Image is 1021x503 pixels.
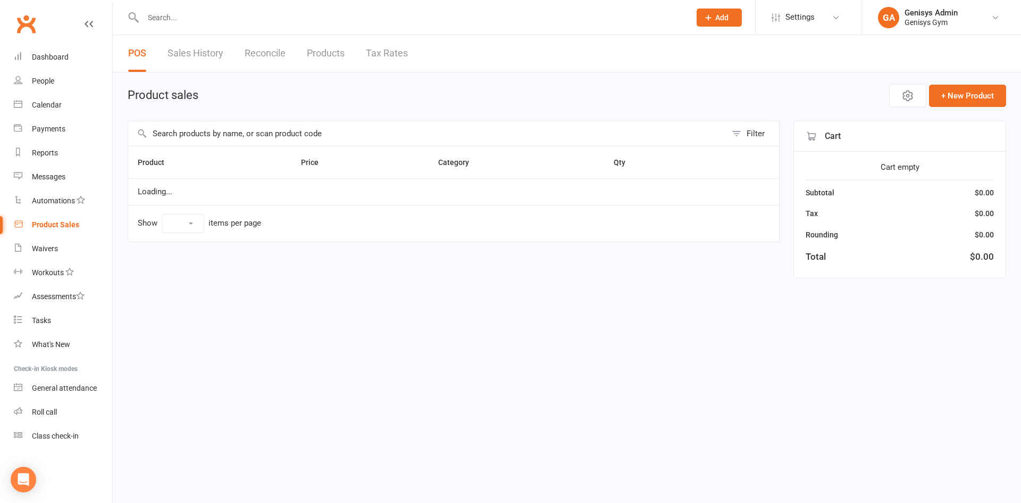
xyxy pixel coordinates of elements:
button: Price [301,156,330,169]
a: General attendance kiosk mode [14,376,112,400]
a: Waivers [14,237,112,261]
a: What's New [14,333,112,357]
a: Workouts [14,261,112,285]
div: Genisys Gym [905,18,958,27]
a: Assessments [14,285,112,309]
span: Category [438,158,481,167]
div: $0.00 [975,229,994,241]
a: Reports [14,141,112,165]
div: $0.00 [970,250,994,264]
div: Class check-in [32,432,79,440]
a: Payments [14,117,112,141]
div: Show [138,214,261,233]
a: Products [307,35,345,72]
a: Sales History [168,35,223,72]
a: Tasks [14,309,112,333]
a: POS [128,35,146,72]
input: Search products by name, or scan product code [128,121,726,146]
button: Filter [726,121,779,146]
div: Open Intercom Messenger [11,467,36,492]
div: Reports [32,149,58,157]
button: Category [438,156,481,169]
div: What's New [32,340,70,349]
h1: Product sales [128,89,198,102]
div: items per page [208,219,261,228]
span: Settings [785,5,815,29]
div: Payments [32,125,65,133]
div: GA [878,7,899,28]
div: Workouts [32,268,64,277]
a: Product Sales [14,213,112,237]
span: Price [301,158,330,167]
div: General attendance [32,384,97,392]
a: Clubworx [13,11,39,37]
div: Roll call [32,408,57,416]
a: Automations [14,189,112,213]
div: Tax [806,208,818,219]
div: Assessments [32,292,85,301]
div: Filter [747,127,765,140]
div: Genisys Admin [905,8,958,18]
div: Automations [32,196,75,205]
div: People [32,77,54,85]
a: Messages [14,165,112,189]
div: Dashboard [32,53,69,61]
input: Search... [140,10,683,25]
div: Calendar [32,101,62,109]
span: Qty [614,158,637,167]
div: Subtotal [806,187,834,199]
a: Class kiosk mode [14,424,112,448]
span: Product [138,158,176,167]
button: + New Product [929,85,1006,107]
div: Messages [32,172,65,181]
div: Total [806,250,826,264]
button: Product [138,156,176,169]
a: Calendar [14,93,112,117]
td: Loading... [128,178,779,205]
div: Rounding [806,229,838,241]
a: Tax Rates [366,35,408,72]
div: $0.00 [975,187,994,199]
span: Add [715,13,729,22]
div: Waivers [32,244,58,253]
a: Reconcile [245,35,286,72]
div: Product Sales [32,220,79,229]
div: $0.00 [975,208,994,219]
button: Add [697,9,742,27]
button: Qty [614,156,637,169]
a: Roll call [14,400,112,424]
a: Dashboard [14,45,112,69]
div: Cart [794,121,1006,152]
a: People [14,69,112,93]
div: Tasks [32,316,51,325]
div: Cart empty [806,161,994,174]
